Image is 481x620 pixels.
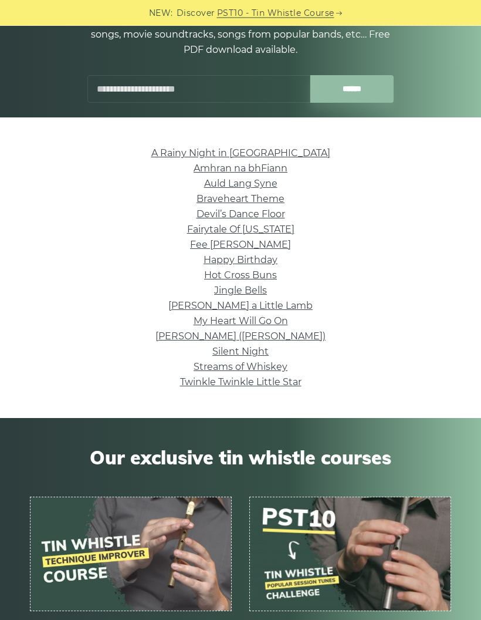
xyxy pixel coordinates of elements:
p: A selection of miscellaneous songs and tunes such as children songs, movie soundtracks, songs fro... [82,12,399,58]
a: Hot Cross Buns [204,270,277,281]
a: Streams of Whiskey [194,362,287,373]
a: Fairytale Of [US_STATE] [187,224,294,235]
span: Our exclusive tin whistle courses [30,447,451,469]
a: Auld Lang Syne [204,178,277,190]
span: NEW: [149,6,173,20]
a: Fee [PERSON_NAME] [190,240,291,251]
a: Braveheart Theme [197,194,284,205]
a: Amhran na bhFiann [194,163,287,174]
a: A Rainy Night in [GEOGRAPHIC_DATA] [151,148,330,159]
a: Devil’s Dance Floor [197,209,285,220]
a: Happy Birthday [204,255,277,266]
a: Silent Night [212,346,269,358]
a: [PERSON_NAME] a Little Lamb [168,301,313,312]
a: Jingle Bells [214,285,267,296]
span: Discover [177,6,215,20]
a: My Heart Will Go On [194,316,288,327]
a: PST10 - Tin Whistle Course [217,6,334,20]
img: tin-whistle-course [31,498,231,611]
a: Twinkle Twinkle Little Star [180,377,302,388]
a: [PERSON_NAME] ([PERSON_NAME]) [155,331,326,342]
